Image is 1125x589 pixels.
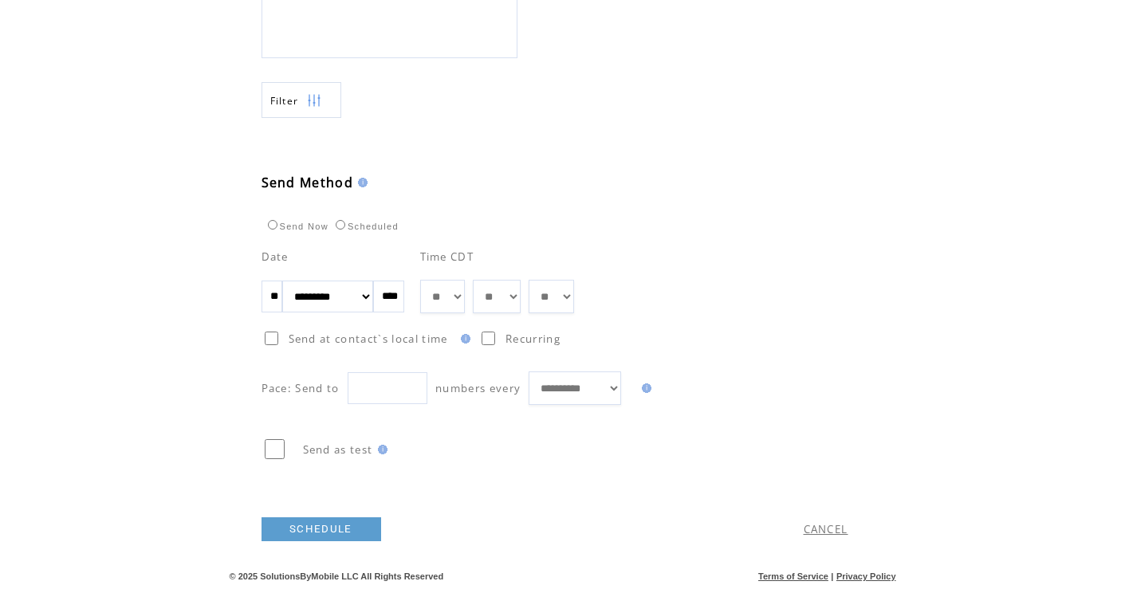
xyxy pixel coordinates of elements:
span: Time CDT [420,249,474,264]
span: numbers every [435,381,521,395]
img: help.gif [353,178,368,187]
span: Send at contact`s local time [289,332,448,346]
span: | [831,571,833,581]
a: CANCEL [804,522,848,536]
span: Send as test [303,442,373,457]
span: Pace: Send to [262,381,340,395]
a: Filter [262,82,341,118]
span: Recurring [505,332,561,346]
img: filters.png [307,83,321,119]
span: Date [262,249,289,264]
input: Send Now [268,220,277,230]
label: Scheduled [332,222,399,231]
a: Terms of Service [758,571,828,581]
span: © 2025 SolutionsByMobile LLC All Rights Reserved [230,571,444,581]
span: Send Method [262,174,354,191]
a: SCHEDULE [262,517,381,541]
label: Send Now [264,222,328,231]
img: help.gif [637,383,651,393]
a: Privacy Policy [836,571,896,581]
span: Show filters [270,94,299,108]
input: Scheduled [336,220,345,230]
img: help.gif [456,334,470,344]
img: help.gif [373,445,387,454]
